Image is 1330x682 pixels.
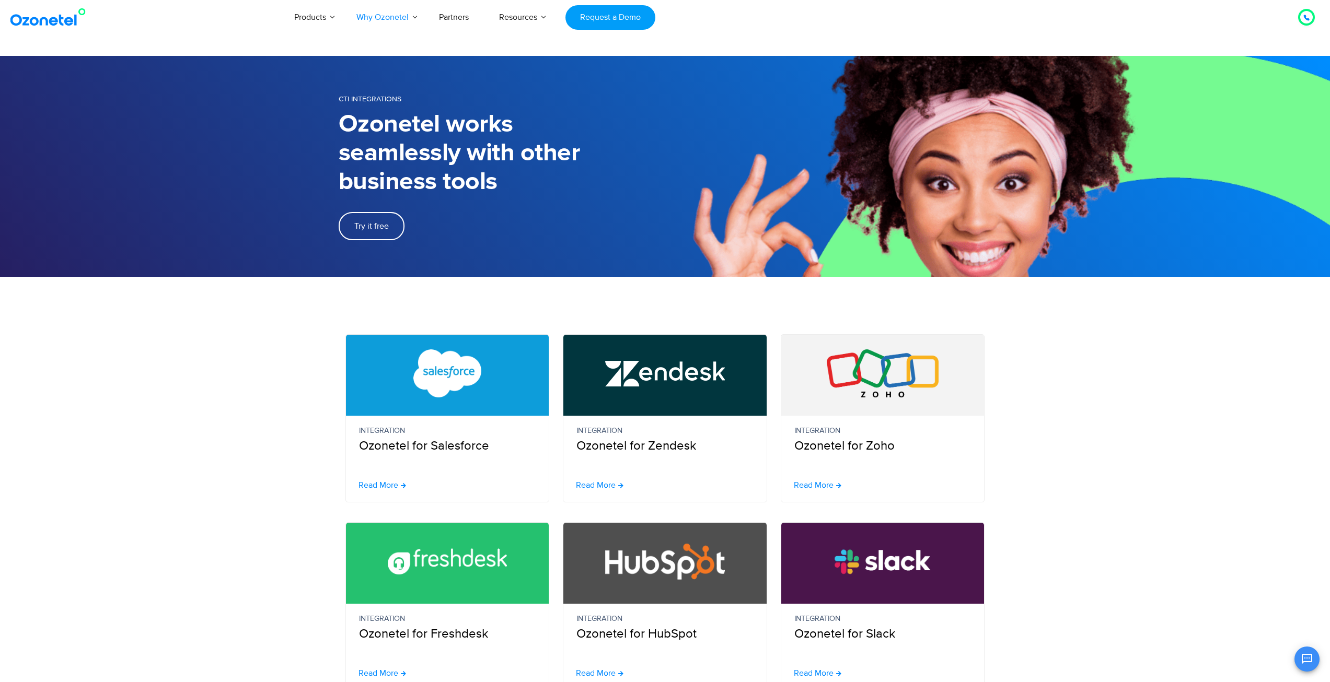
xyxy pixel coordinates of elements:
span: Read More [794,481,834,489]
small: Integration [359,613,536,625]
a: Try it free [339,212,404,240]
span: Try it free [354,222,389,230]
p: Ozonetel for HubSpot [576,613,754,643]
a: Request a Demo [565,5,655,30]
span: Read More [794,669,834,677]
a: Read More [576,669,623,677]
small: Integration [576,425,754,437]
a: Read More [794,481,841,489]
p: Ozonetel for Zoho [794,425,972,455]
p: Ozonetel for Zendesk [576,425,754,455]
a: Read More [358,669,406,677]
img: Salesforce CTI Integration with Call Center Software [388,349,507,397]
button: Open chat [1294,646,1320,672]
span: CTI Integrations [339,95,401,103]
span: Read More [358,481,398,489]
img: Zendesk Call Center Integration [605,349,725,397]
small: Integration [576,613,754,625]
span: Read More [576,669,616,677]
h1: Ozonetel works seamlessly with other business tools [339,110,665,196]
small: Integration [794,425,972,437]
a: Read More [794,669,841,677]
p: Ozonetel for Slack [794,613,972,643]
a: Read More [358,481,406,489]
img: Freshdesk Call Center Integration [388,537,507,585]
p: Ozonetel for Freshdesk [359,613,536,643]
a: Read More [576,481,623,489]
small: Integration [794,613,972,625]
small: Integration [359,425,536,437]
span: Read More [358,669,398,677]
span: Read More [576,481,616,489]
p: Ozonetel for Salesforce [359,425,536,455]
